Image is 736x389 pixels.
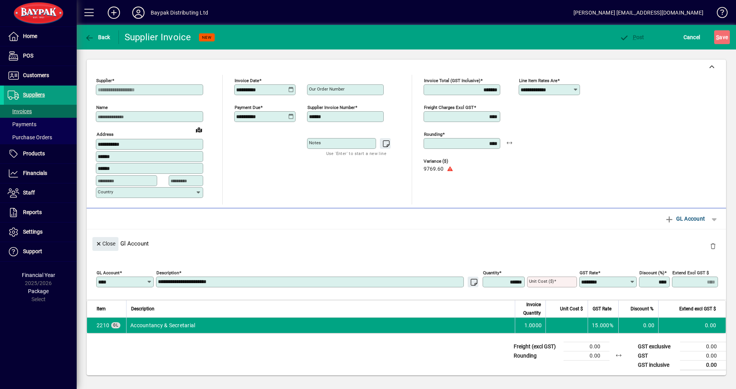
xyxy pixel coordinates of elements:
mat-label: Rounding [424,132,442,137]
span: Accountancy & Secretarial [97,321,109,329]
mat-label: Line item rates are [519,78,557,83]
span: S [716,34,719,40]
mat-label: Discount (%) [639,270,664,275]
td: 0.00 [563,342,609,351]
a: Settings [4,223,77,242]
span: Extend excl GST $ [679,305,716,313]
mat-label: Our order number [309,86,345,92]
span: Item [97,305,106,313]
span: Purchase Orders [8,134,52,140]
mat-label: GL Account [97,270,120,275]
div: Supplier Invoice [125,31,191,43]
button: Cancel [682,30,702,44]
span: Suppliers [23,92,45,98]
span: Home [23,33,37,39]
span: Staff [23,190,35,196]
span: P [633,34,636,40]
mat-label: Supplier invoice number [307,105,355,110]
span: NEW [202,35,212,40]
a: Staff [4,183,77,203]
mat-label: Freight charges excl GST [424,105,474,110]
td: GST [634,351,680,360]
span: ost [619,34,644,40]
mat-label: Invoice date [235,78,259,83]
a: Home [4,27,77,46]
a: Reports [4,203,77,222]
span: Customers [23,72,49,78]
mat-label: Notes [309,140,321,145]
button: Add [102,6,126,20]
button: Back [83,30,112,44]
td: 1.0000 [515,318,545,333]
span: ave [716,31,728,43]
span: Products [23,150,45,157]
a: View on map [193,124,205,136]
a: POS [4,46,77,66]
button: Post [618,30,646,44]
app-page-header-button: Delete [704,242,722,249]
span: Description [131,305,154,313]
a: Customers [4,66,77,85]
span: Settings [23,229,43,235]
mat-label: Quantity [483,270,499,275]
td: GST exclusive [634,342,680,351]
app-page-header-button: Back [77,30,119,44]
td: GST inclusive [634,360,680,370]
span: Financials [23,170,47,176]
td: Rounding [510,351,563,360]
td: 15.000% [588,318,618,333]
span: Financial Year [22,272,55,278]
mat-label: Name [96,105,108,110]
span: Package [28,288,49,294]
mat-label: Description [156,270,179,275]
mat-label: Country [98,189,113,194]
span: Unit Cost $ [560,305,583,313]
button: Close [92,237,118,251]
td: 0.00 [618,318,658,333]
span: Reports [23,209,42,215]
a: Support [4,242,77,261]
span: Payments [8,121,36,127]
td: 0.00 [680,360,726,370]
mat-label: GST rate [580,270,598,275]
td: 0.00 [680,342,726,351]
button: Delete [704,237,722,255]
mat-label: Invoice Total (GST inclusive) [424,78,480,83]
span: POS [23,53,33,59]
span: Invoice Quantity [520,300,541,317]
a: Purchase Orders [4,131,77,144]
span: Discount % [631,305,654,313]
span: Variance ($) [424,159,470,164]
span: Close [95,237,115,250]
td: Accountancy & Secretarial [126,318,515,333]
span: Invoices [8,108,32,114]
mat-label: Supplier [96,78,112,83]
a: Products [4,144,77,163]
span: Back [85,34,110,40]
div: [PERSON_NAME] [EMAIL_ADDRESS][DOMAIN_NAME] [573,7,703,19]
a: Financials [4,164,77,183]
a: Knowledge Base [711,2,726,26]
mat-label: Payment due [235,105,260,110]
span: Support [23,248,42,254]
mat-label: Unit Cost ($) [529,279,554,284]
td: Freight (excl GST) [510,342,563,351]
mat-hint: Use 'Enter' to start a new line [326,149,386,158]
div: Baypak Distributing Ltd [151,7,208,19]
td: 0.00 [563,351,609,360]
button: Profile [126,6,151,20]
div: Gl Account [87,229,726,257]
span: Cancel [683,31,700,43]
a: Payments [4,118,77,131]
a: Invoices [4,105,77,118]
td: 0.00 [680,351,726,360]
span: 9769.60 [424,166,444,172]
span: GL [113,323,118,327]
mat-label: Extend excl GST $ [672,270,709,275]
td: 0.00 [658,318,726,333]
span: GST Rate [593,305,611,313]
button: Save [714,30,730,44]
app-page-header-button: Close [90,240,120,247]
